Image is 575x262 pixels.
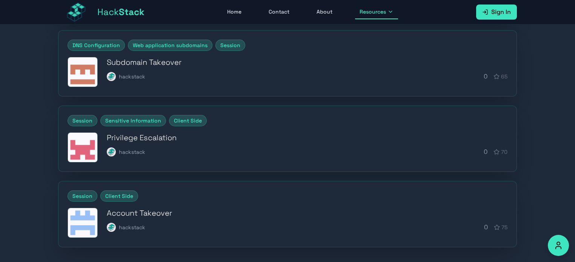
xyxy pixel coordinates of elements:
[223,5,246,19] a: Home
[119,148,145,156] span: hackstack
[68,40,125,51] span: DNS Configuration
[107,72,116,81] img: hackstack
[68,208,97,237] img: Account Takeover
[494,148,507,156] div: 70
[107,223,116,232] img: hackstack
[484,147,507,156] div: 0
[100,115,166,126] span: Sensitive Information
[119,6,145,18] span: Stack
[312,5,337,19] a: About
[548,235,569,256] button: Accessibility Options
[68,133,97,162] img: Privilege Escalation
[476,5,517,20] a: Sign In
[68,57,97,87] img: Subdomain Takeover
[215,40,245,51] span: Session
[58,106,517,172] a: SessionSensitive InformationClient SidePrivilege EscalationPrivilege Escalationhackstackhackstack070
[360,8,386,15] span: Resources
[107,57,507,67] h3: Subdomain Takeover
[119,73,145,80] span: hackstack
[107,208,507,218] h3: Account Takeover
[484,72,507,81] div: 0
[484,223,507,232] div: 0
[494,73,507,80] div: 65
[68,115,97,126] span: Session
[58,30,517,97] a: DNS ConfigurationWeb application subdomainsSessionSubdomain TakeoverSubdomain Takeoverhackstackha...
[97,6,145,18] span: Hack
[107,132,507,143] h3: Privilege Escalation
[119,224,145,231] span: hackstack
[128,40,212,51] span: Web application subdomains
[169,115,207,126] span: Client Side
[68,190,97,202] span: Session
[107,147,116,156] img: hackstack
[355,5,398,19] button: Resources
[100,190,138,202] span: Client Side
[264,5,294,19] a: Contact
[491,8,511,17] span: Sign In
[494,224,507,231] div: 75
[58,181,517,247] a: SessionClient SideAccount TakeoverAccount Takeoverhackstackhackstack075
